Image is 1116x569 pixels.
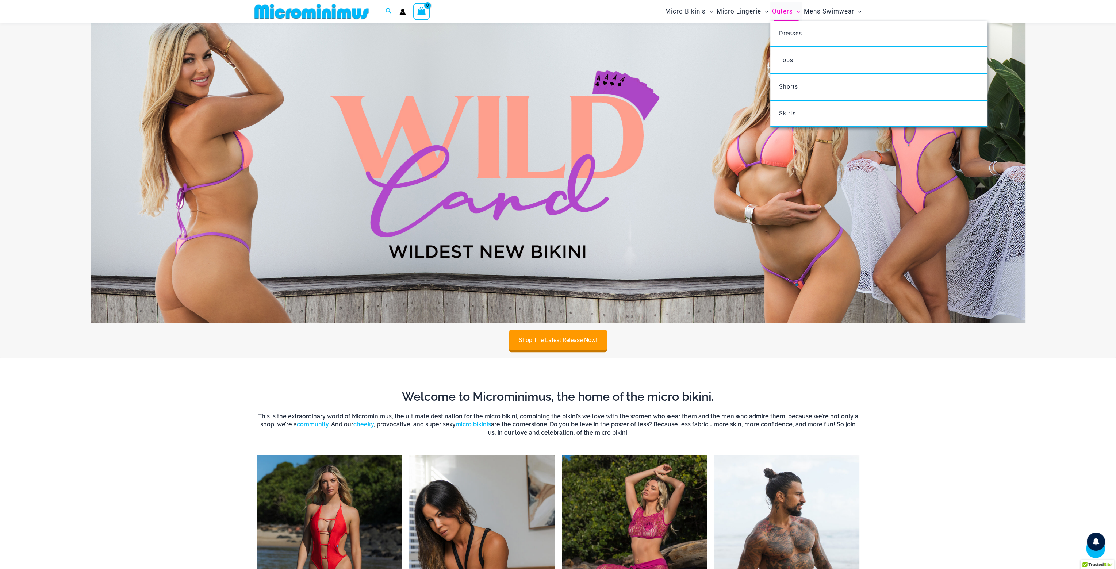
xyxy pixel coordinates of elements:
a: Mens SwimwearMenu ToggleMenu Toggle [802,2,863,21]
a: Micro BikinisMenu ToggleMenu Toggle [663,2,715,21]
span: Outers [772,2,793,21]
h6: This is the extraordinary world of Microminimus, the ultimate destination for the micro bikini, c... [257,412,859,437]
a: Dresses [770,21,987,47]
a: Shop The Latest Release Now! [509,330,607,350]
a: cheeky [353,421,374,428]
nav: Site Navigation [662,1,865,22]
span: Menu Toggle [854,2,862,21]
img: Wild Card Neon Bliss Bikini [91,5,1025,323]
span: Tops [779,57,793,64]
span: Shorts [779,83,798,90]
a: Account icon link [399,9,406,15]
a: community [297,421,329,428]
a: Tops [770,47,987,74]
a: Shorts [770,74,987,101]
span: Menu Toggle [793,2,800,21]
a: micro bikinis [456,421,491,428]
a: Micro LingerieMenu ToggleMenu Toggle [715,2,770,21]
img: MM SHOP LOGO FLAT [252,3,372,20]
span: Mens Swimwear [804,2,854,21]
span: Menu Toggle [706,2,713,21]
span: Menu Toggle [761,2,768,21]
a: View Shopping Cart, empty [413,3,430,20]
a: Search icon link [386,7,392,16]
a: OutersMenu ToggleMenu Toggle [770,2,802,21]
span: Micro Bikinis [665,2,706,21]
h2: Welcome to Microminimus, the home of the micro bikini. [257,389,859,404]
a: Skirts [770,101,987,127]
span: Dresses [779,30,802,37]
span: Skirts [779,110,796,117]
span: Micro Lingerie [717,2,761,21]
